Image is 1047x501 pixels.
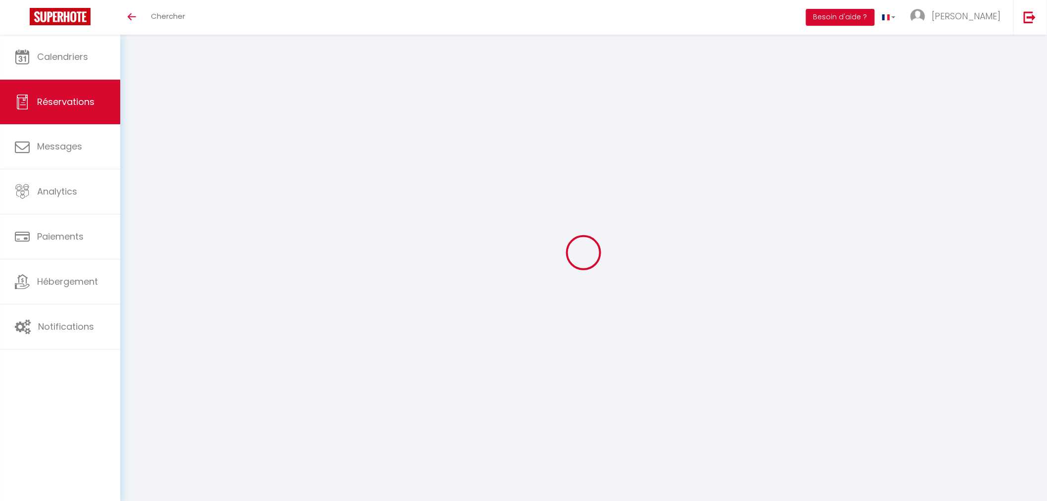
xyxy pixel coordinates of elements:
img: logout [1024,11,1036,23]
span: Notifications [38,320,94,333]
img: ... [910,9,925,24]
span: Messages [37,140,82,152]
span: Paiements [37,230,84,243]
span: [PERSON_NAME] [932,10,1001,22]
button: Besoin d'aide ? [806,9,875,26]
span: Réservations [37,96,95,108]
span: Analytics [37,185,77,198]
button: Ouvrir le widget de chat LiveChat [8,4,38,34]
span: Calendriers [37,50,88,63]
img: Super Booking [30,8,91,25]
span: Chercher [151,11,185,21]
span: Hébergement [37,275,98,288]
